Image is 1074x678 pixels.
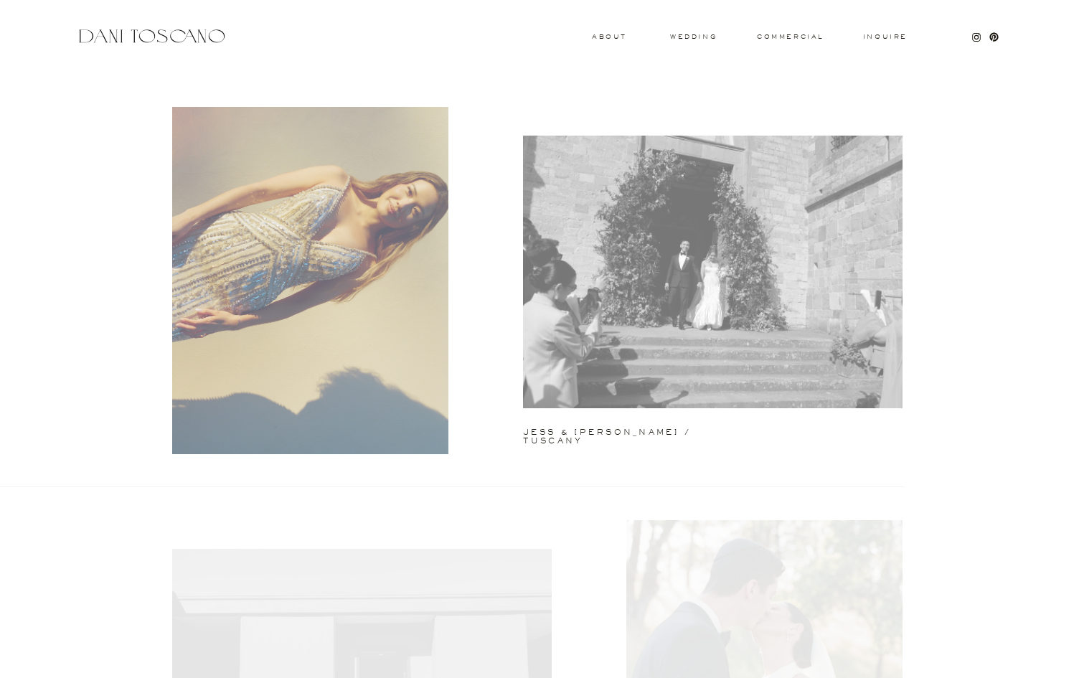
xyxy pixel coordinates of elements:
a: Inquire [862,34,908,41]
a: wedding [670,34,717,39]
a: jess & [PERSON_NAME] / tuscany [523,428,747,434]
a: About [592,34,623,39]
a: commercial [757,34,823,39]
